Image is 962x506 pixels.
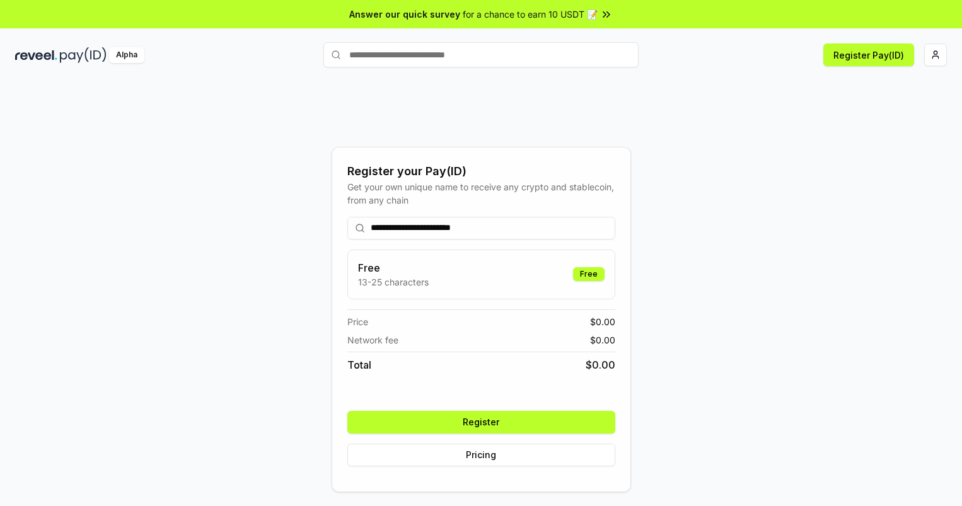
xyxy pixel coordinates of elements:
[586,357,615,372] span: $ 0.00
[347,444,615,466] button: Pricing
[347,333,398,347] span: Network fee
[590,333,615,347] span: $ 0.00
[349,8,460,21] span: Answer our quick survey
[347,411,615,434] button: Register
[60,47,107,63] img: pay_id
[823,43,914,66] button: Register Pay(ID)
[347,357,371,372] span: Total
[358,275,429,289] p: 13-25 characters
[347,163,615,180] div: Register your Pay(ID)
[463,8,598,21] span: for a chance to earn 10 USDT 📝
[358,260,429,275] h3: Free
[15,47,57,63] img: reveel_dark
[590,315,615,328] span: $ 0.00
[347,315,368,328] span: Price
[347,180,615,207] div: Get your own unique name to receive any crypto and stablecoin, from any chain
[109,47,144,63] div: Alpha
[573,267,605,281] div: Free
